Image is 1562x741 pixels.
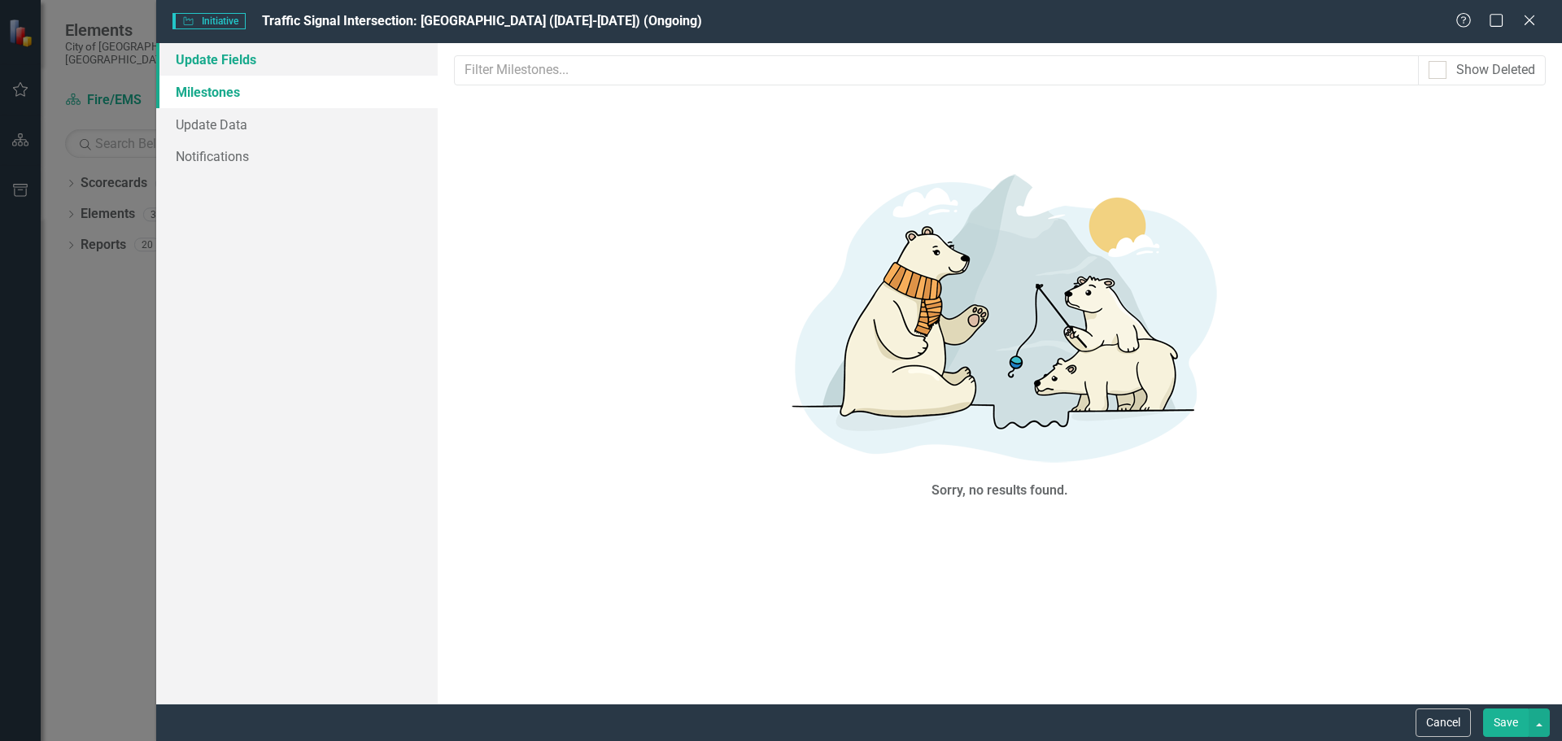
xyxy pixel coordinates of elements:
span: Traffic Signal Intersection: [GEOGRAPHIC_DATA] ([DATE]-[DATE]) (Ongoing) [262,13,702,28]
input: Filter Milestones... [454,55,1419,85]
button: Cancel [1416,708,1471,737]
a: Notifications [156,140,438,172]
a: Update Fields [156,43,438,76]
div: Show Deleted [1456,61,1535,80]
a: Update Data [156,108,438,141]
img: No results found [756,152,1244,477]
div: Sorry, no results found. [932,482,1068,500]
a: Milestones [156,76,438,108]
span: Initiative [172,13,246,29]
button: Save [1483,708,1529,737]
